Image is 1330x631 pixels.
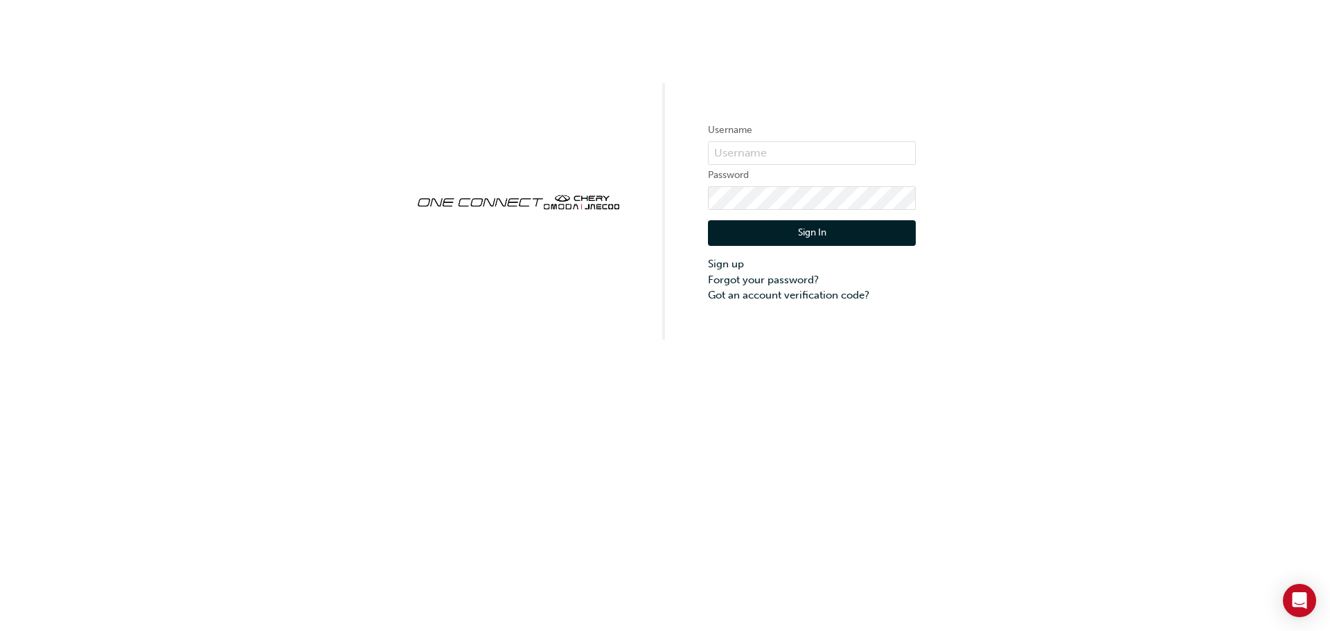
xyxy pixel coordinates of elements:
a: Got an account verification code? [708,287,916,303]
a: Sign up [708,256,916,272]
img: oneconnect [414,183,622,219]
div: Open Intercom Messenger [1283,584,1316,617]
label: Password [708,167,916,184]
input: Username [708,141,916,165]
label: Username [708,122,916,139]
button: Sign In [708,220,916,247]
a: Forgot your password? [708,272,916,288]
